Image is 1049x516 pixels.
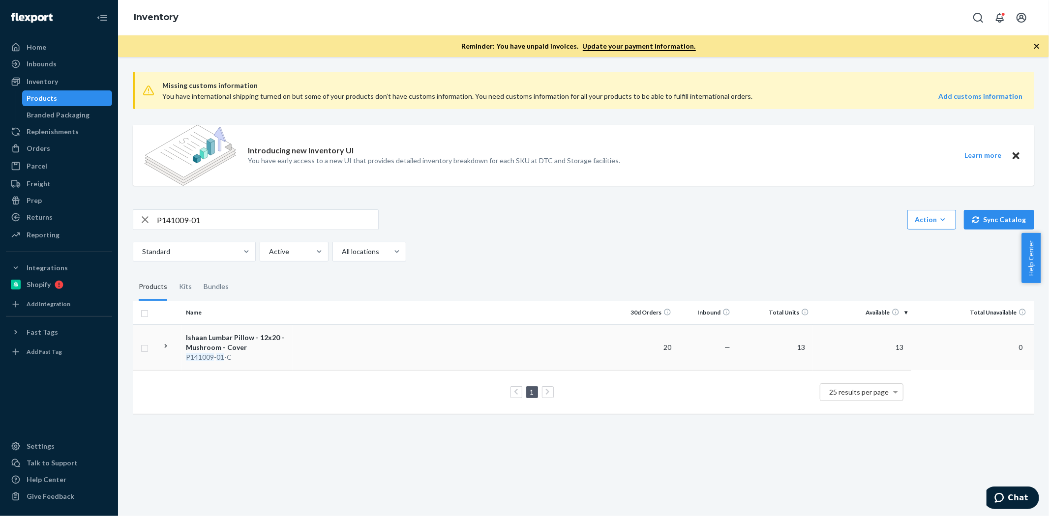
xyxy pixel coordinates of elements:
[157,210,378,229] input: Search inventory by name or sku
[126,3,186,32] ol: breadcrumbs
[22,90,113,106] a: Products
[6,124,112,140] a: Replenishments
[830,388,889,396] span: 25 results per page
[179,273,192,301] div: Kits
[675,301,734,324] th: Inbound
[6,324,112,340] button: Fast Tags
[907,210,956,229] button: Action
[990,8,1010,28] button: Open notifications
[793,343,809,351] span: 13
[6,438,112,454] a: Settings
[134,12,179,23] a: Inventory
[911,301,1034,324] th: Total Unavailable
[583,42,696,51] a: Update your payment information.
[27,300,70,308] div: Add Integration
[186,333,289,352] div: Ishaan Lumbar Pillow - 12x20 - Mushroom - Cover
[204,273,229,301] div: Bundles
[27,263,68,273] div: Integrations
[6,209,112,225] a: Returns
[186,353,214,361] em: P141009
[6,39,112,55] a: Home
[341,247,342,257] input: All locations
[964,210,1034,229] button: Sync Catalog
[6,141,112,156] a: Orders
[27,441,55,451] div: Settings
[987,487,1039,511] iframe: Opens a widget where you can chat to one of our agents
[6,260,112,276] button: Integrations
[27,42,46,52] div: Home
[734,301,813,324] th: Total Units
[27,110,90,120] div: Branded Packaging
[938,92,1022,100] strong: Add customs information
[27,161,47,171] div: Parcel
[813,301,911,324] th: Available
[6,193,112,208] a: Prep
[1021,233,1041,283] button: Help Center
[27,77,58,86] div: Inventory
[141,247,142,257] input: Standard
[27,230,60,240] div: Reporting
[139,273,167,301] div: Products
[27,491,74,501] div: Give Feedback
[248,145,354,156] p: Introducing new Inventory UI
[892,343,907,351] span: 13
[27,347,62,356] div: Add Fast Tag
[6,158,112,174] a: Parcel
[162,80,1022,91] span: Missing customs information
[616,301,675,324] th: 30d Orders
[11,13,53,23] img: Flexport logo
[1012,8,1031,28] button: Open account menu
[6,488,112,504] button: Give Feedback
[92,8,112,28] button: Close Navigation
[6,56,112,72] a: Inbounds
[248,156,620,166] p: You have early access to a new UI that provides detailed inventory breakdown for each SKU at DTC ...
[724,343,730,351] span: —
[616,324,675,370] td: 20
[528,388,536,396] a: Page 1 is your current page
[27,458,78,468] div: Talk to Support
[6,472,112,487] a: Help Center
[27,59,57,69] div: Inbounds
[27,196,42,205] div: Prep
[915,215,949,225] div: Action
[6,296,112,312] a: Add Integration
[27,475,66,485] div: Help Center
[968,8,988,28] button: Open Search Box
[268,247,269,257] input: Active
[27,93,58,103] div: Products
[182,301,293,324] th: Name
[162,91,850,101] div: You have international shipping turned on but some of your products don’t have customs informatio...
[6,455,112,471] button: Talk to Support
[216,353,224,361] em: 01
[938,91,1022,101] a: Add customs information
[27,143,50,153] div: Orders
[27,280,51,289] div: Shopify
[6,277,112,292] a: Shopify
[1010,149,1022,162] button: Close
[6,344,112,360] a: Add Fast Tag
[462,41,696,51] p: Reminder: You have unpaid invoices.
[6,227,112,243] a: Reporting
[145,125,236,186] img: new-reports-banner-icon.82668bd98b6a51aee86340f2a7b77ae3.png
[959,149,1008,162] button: Learn more
[27,327,58,337] div: Fast Tags
[27,179,51,189] div: Freight
[22,107,113,123] a: Branded Packaging
[6,176,112,192] a: Freight
[27,127,79,137] div: Replenishments
[27,212,53,222] div: Returns
[1015,343,1026,351] span: 0
[186,352,289,362] div: - -C
[6,74,112,89] a: Inventory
